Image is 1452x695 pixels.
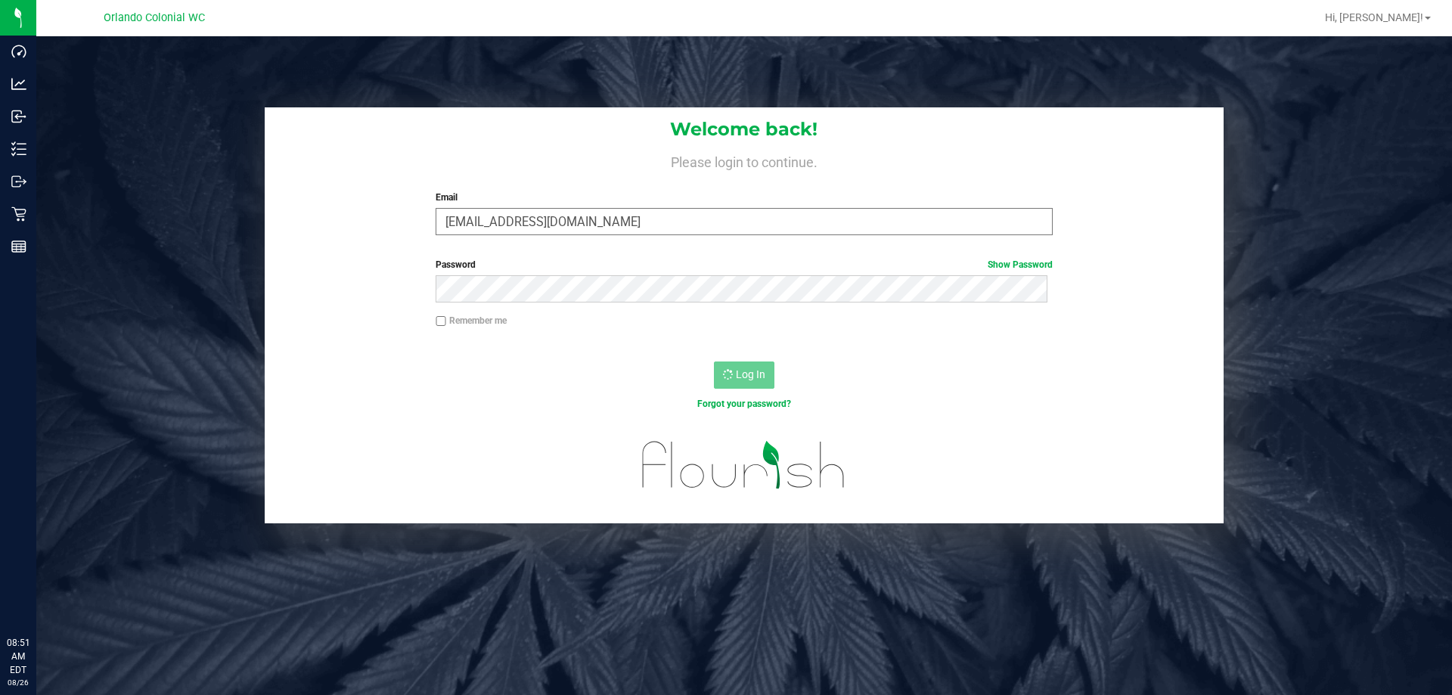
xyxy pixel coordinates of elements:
[436,191,1052,204] label: Email
[11,76,26,92] inline-svg: Analytics
[697,399,791,409] a: Forgot your password?
[714,361,774,389] button: Log In
[11,206,26,222] inline-svg: Retail
[436,316,446,327] input: Remember me
[11,174,26,189] inline-svg: Outbound
[7,636,29,677] p: 08:51 AM EDT
[11,239,26,254] inline-svg: Reports
[436,259,476,270] span: Password
[265,119,1224,139] h1: Welcome back!
[11,141,26,157] inline-svg: Inventory
[265,151,1224,169] h4: Please login to continue.
[436,314,507,327] label: Remember me
[104,11,205,24] span: Orlando Colonial WC
[7,677,29,688] p: 08/26
[988,259,1053,270] a: Show Password
[1325,11,1423,23] span: Hi, [PERSON_NAME]!
[11,44,26,59] inline-svg: Dashboard
[624,427,864,504] img: flourish_logo.svg
[11,109,26,124] inline-svg: Inbound
[736,368,765,380] span: Log In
